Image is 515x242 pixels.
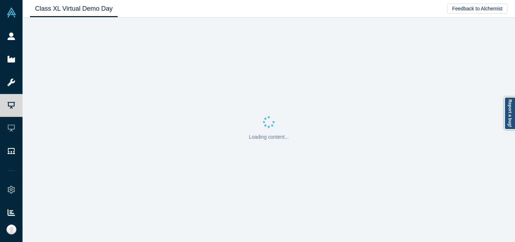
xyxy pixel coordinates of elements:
[6,8,16,18] img: Alchemist Vault Logo
[30,0,118,17] a: Class XL Virtual Demo Day
[447,4,507,14] button: Feedback to Alchemist
[504,97,515,130] a: Report a bug!
[6,224,16,234] img: Ally Hoang's Account
[249,133,289,141] p: Loading content...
